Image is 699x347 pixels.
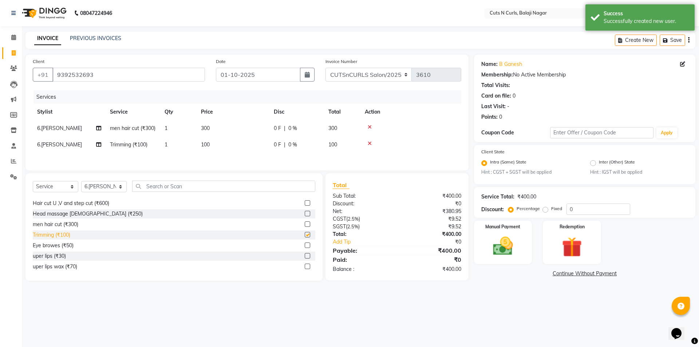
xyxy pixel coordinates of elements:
[481,129,550,137] div: Coupon Code
[360,104,461,120] th: Action
[37,125,82,131] span: 6.[PERSON_NAME]
[325,58,357,65] label: Invoice Number
[34,32,61,45] a: INVOICE
[216,58,226,65] label: Date
[327,223,397,230] div: ( )
[201,125,210,131] span: 300
[397,192,466,200] div: ₹400.00
[274,125,281,132] span: 0 F
[604,17,689,25] div: Successfully created new user.
[490,159,526,167] label: Intra (Same) State
[33,242,74,249] div: Eye browes (₹50)
[481,82,510,89] div: Total Visits:
[110,125,155,131] span: men hair cut (₹300)
[327,192,397,200] div: Sub Total:
[481,149,505,155] label: Client State
[160,104,197,120] th: Qty
[327,230,397,238] div: Total:
[481,71,688,79] div: No Active Membership
[475,270,694,277] a: Continue Without Payment
[37,141,82,148] span: 6.[PERSON_NAME]
[604,10,689,17] div: Success
[397,255,466,264] div: ₹0
[327,255,397,264] div: Paid:
[328,141,337,148] span: 100
[165,125,167,131] span: 1
[288,125,297,132] span: 0 %
[327,215,397,223] div: ( )
[106,104,160,120] th: Service
[197,104,269,120] th: Price
[33,263,77,271] div: uper lips wax (₹70)
[33,221,78,228] div: men hair cut (₹300)
[397,230,466,238] div: ₹400.00
[408,238,466,246] div: ₹0
[19,3,68,23] img: logo
[33,68,53,82] button: +91
[550,127,653,138] input: Enter Offer / Coupon Code
[132,181,315,192] input: Search or Scan
[481,60,498,68] div: Name:
[481,92,511,100] div: Card on file:
[80,3,112,23] b: 08047224946
[660,35,685,46] button: Save
[347,224,358,229] span: 2.5%
[33,104,106,120] th: Stylist
[397,223,466,230] div: ₹9.52
[481,113,498,121] div: Points:
[551,205,562,212] label: Fixed
[333,223,346,230] span: SGST
[327,265,397,273] div: Balance :
[487,234,520,258] img: _cash.svg
[481,193,514,201] div: Service Total:
[615,35,657,46] button: Create New
[668,318,692,340] iframe: chat widget
[284,141,285,149] span: |
[481,103,506,110] div: Last Visit:
[269,104,324,120] th: Disc
[517,193,536,201] div: ₹400.00
[324,104,360,120] th: Total
[590,169,688,176] small: Hint : IGST will be applied
[397,215,466,223] div: ₹9.52
[33,252,66,260] div: uper lips (₹30)
[397,200,466,208] div: ₹0
[397,265,466,273] div: ₹400.00
[327,238,408,246] a: Add Tip
[507,103,509,110] div: -
[327,246,397,255] div: Payable:
[165,141,167,148] span: 1
[485,224,520,230] label: Manual Payment
[560,224,585,230] label: Redemption
[33,58,44,65] label: Client
[70,35,121,42] a: PREVIOUS INVOICES
[33,90,467,104] div: Services
[481,169,579,176] small: Hint : CGST + SGST will be applied
[284,125,285,132] span: |
[288,141,297,149] span: 0 %
[499,60,522,68] a: B Ganesh
[348,216,359,222] span: 2.5%
[656,127,677,138] button: Apply
[110,141,147,148] span: Trimming (₹100)
[517,205,540,212] label: Percentage
[333,216,346,222] span: CGST
[201,141,210,148] span: 100
[513,92,516,100] div: 0
[397,208,466,215] div: ₹380.95
[481,71,513,79] div: Membership:
[556,234,588,260] img: _gift.svg
[328,125,337,131] span: 300
[33,231,70,239] div: Trimming (₹100)
[599,159,635,167] label: Inter (Other) State
[397,246,466,255] div: ₹400.00
[333,181,349,189] span: Total
[52,68,205,82] input: Search by Name/Mobile/Email/Code
[274,141,281,149] span: 0 F
[327,208,397,215] div: Net:
[33,200,109,207] div: Hair cut U ,V and step cut (₹600)
[33,210,143,218] div: Head massage [DEMOGRAPHIC_DATA] (₹250)
[327,200,397,208] div: Discount:
[499,113,502,121] div: 0
[481,206,504,213] div: Discount:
